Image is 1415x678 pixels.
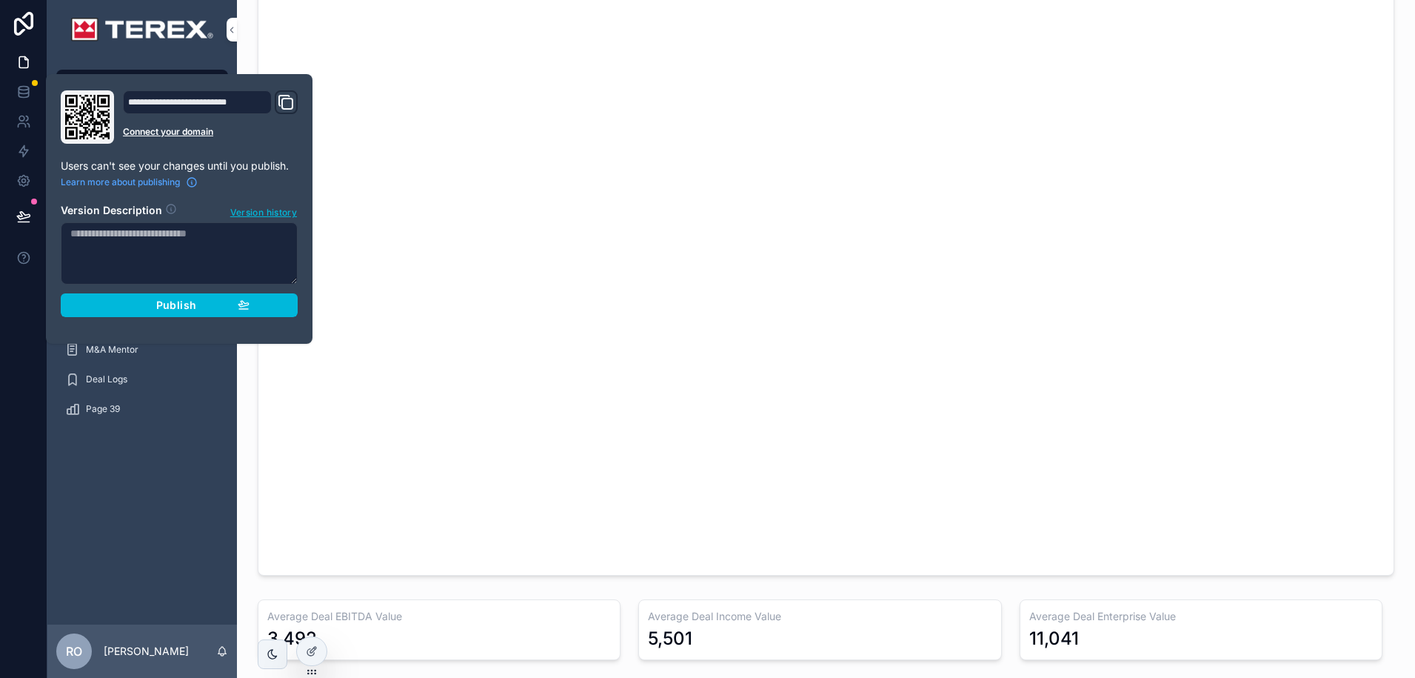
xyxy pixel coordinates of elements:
span: M&A Mentor [86,344,138,356]
a: M&A Mentor [56,336,228,363]
button: Publish [61,293,298,317]
div: Domain and Custom Link [123,90,298,144]
a: Learn more about publishing [61,176,198,188]
div: 3,492 [267,627,317,651]
a: Dashboard [56,70,228,96]
span: Page 39 [86,403,120,415]
span: RO [66,642,82,660]
div: 5,501 [648,627,692,651]
div: scrollable content [47,59,237,442]
span: Learn more about publishing [61,176,180,188]
img: App logo [71,18,213,41]
h3: Average Deal Income Value [648,609,991,624]
h3: Average Deal EBITDA Value [267,609,611,624]
span: Publish [156,299,196,312]
a: Connect your domain [123,126,298,138]
h2: Version Description [61,203,162,219]
span: Deal Logs [86,373,127,385]
div: 11,041 [1029,627,1079,651]
button: Version history [230,203,298,219]
a: Deal Logs [56,366,228,393]
span: Version history [230,204,297,219]
p: Users can't see your changes until you publish. [61,159,298,173]
a: Page 39 [56,396,228,422]
p: [PERSON_NAME] [104,644,189,659]
h3: Average Deal Enterprise Value [1029,609,1373,624]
